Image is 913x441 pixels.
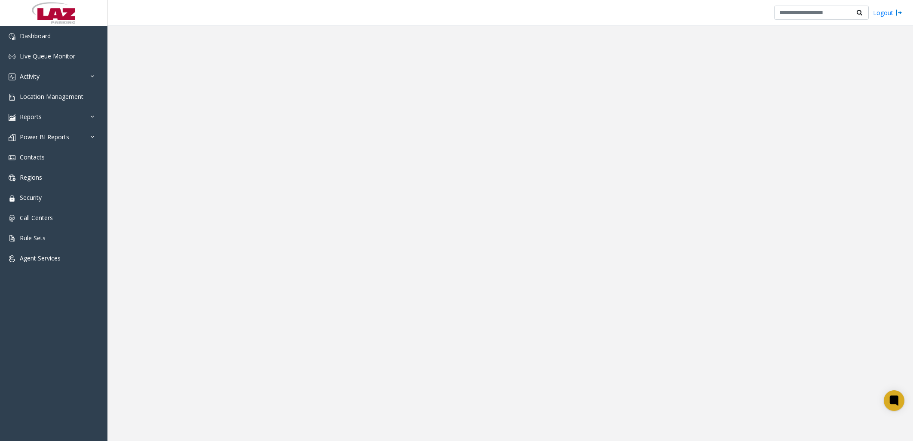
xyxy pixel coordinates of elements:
[20,32,51,40] span: Dashboard
[9,94,15,101] img: 'icon'
[20,52,75,60] span: Live Queue Monitor
[20,113,42,121] span: Reports
[20,254,61,262] span: Agent Services
[9,33,15,40] img: 'icon'
[895,8,902,17] img: logout
[9,154,15,161] img: 'icon'
[20,72,40,80] span: Activity
[20,193,42,202] span: Security
[20,214,53,222] span: Call Centers
[20,133,69,141] span: Power BI Reports
[20,92,83,101] span: Location Management
[20,173,42,181] span: Regions
[9,175,15,181] img: 'icon'
[9,73,15,80] img: 'icon'
[873,8,902,17] a: Logout
[9,215,15,222] img: 'icon'
[20,153,45,161] span: Contacts
[9,195,15,202] img: 'icon'
[9,53,15,60] img: 'icon'
[20,234,46,242] span: Rule Sets
[9,134,15,141] img: 'icon'
[9,235,15,242] img: 'icon'
[9,255,15,262] img: 'icon'
[9,114,15,121] img: 'icon'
